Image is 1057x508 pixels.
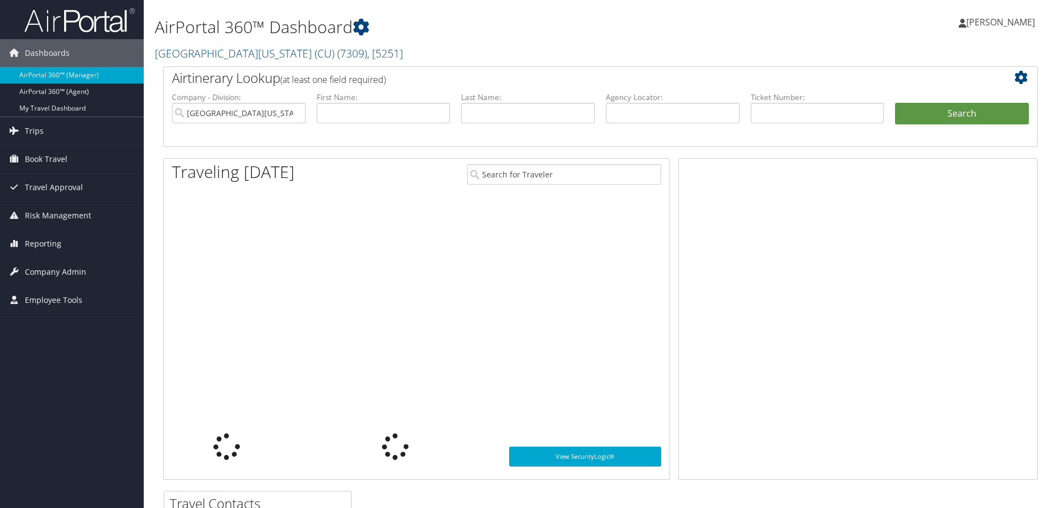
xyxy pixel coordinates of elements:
[172,92,306,103] label: Company - Division:
[25,145,67,173] span: Book Travel
[25,258,86,286] span: Company Admin
[25,174,83,201] span: Travel Approval
[959,6,1046,39] a: [PERSON_NAME]
[509,447,661,467] a: View SecurityLogic®
[751,92,885,103] label: Ticket Number:
[317,92,451,103] label: First Name:
[24,7,135,33] img: airportal-logo.png
[155,15,749,39] h1: AirPortal 360™ Dashboard
[895,103,1029,125] button: Search
[172,160,295,184] h1: Traveling [DATE]
[25,286,82,314] span: Employee Tools
[337,46,367,61] span: ( 7309 )
[25,202,91,229] span: Risk Management
[467,164,661,185] input: Search for Traveler
[606,92,740,103] label: Agency Locator:
[461,92,595,103] label: Last Name:
[367,46,403,61] span: , [ 5251 ]
[155,46,403,61] a: [GEOGRAPHIC_DATA][US_STATE] (CU)
[25,39,70,67] span: Dashboards
[25,117,44,145] span: Trips
[172,69,956,87] h2: Airtinerary Lookup
[280,74,386,86] span: (at least one field required)
[966,16,1035,28] span: [PERSON_NAME]
[25,230,61,258] span: Reporting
